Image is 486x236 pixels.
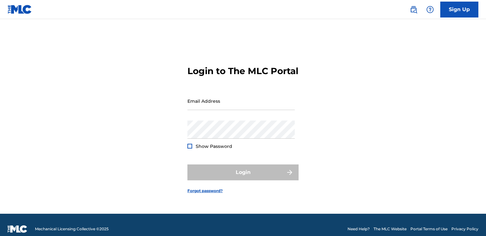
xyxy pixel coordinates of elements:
[426,6,434,13] img: help
[410,226,448,232] a: Portal Terms of Use
[374,226,407,232] a: The MLC Website
[35,226,109,232] span: Mechanical Licensing Collective © 2025
[440,2,478,17] a: Sign Up
[8,5,32,14] img: MLC Logo
[196,143,232,149] span: Show Password
[451,226,478,232] a: Privacy Policy
[187,66,298,77] h3: Login to The MLC Portal
[8,225,27,233] img: logo
[424,3,436,16] div: Help
[348,226,370,232] a: Need Help?
[407,3,420,16] a: Public Search
[410,6,417,13] img: search
[187,188,223,194] a: Forgot password?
